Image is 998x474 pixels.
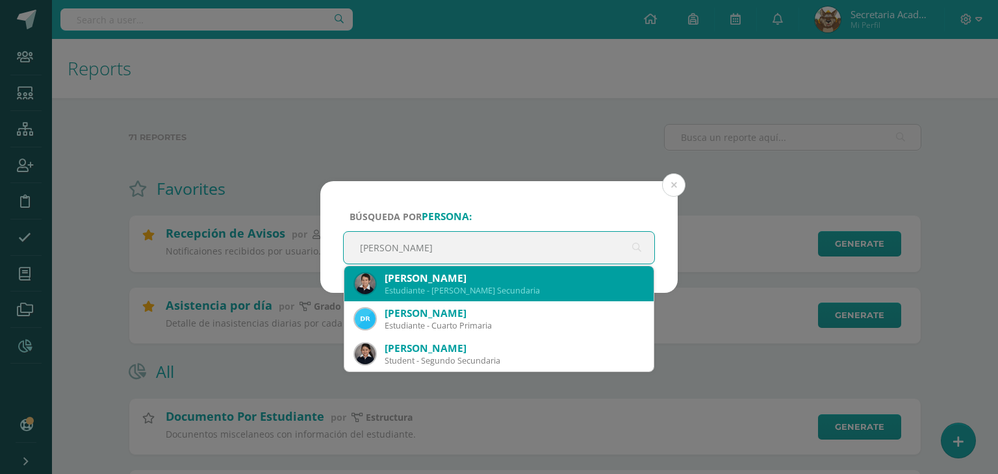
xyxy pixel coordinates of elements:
span: Búsqueda por [350,210,472,223]
div: [PERSON_NAME] [385,271,643,285]
input: ej. Nicholas Alekzander, etc. [344,232,654,264]
div: [PERSON_NAME] [385,342,643,355]
div: Student - Segundo Secundaria [385,355,643,366]
div: Estudiante - Cuarto Primaria [385,320,643,331]
img: 7d7d488c3f957dc8fb5807730468b82e.png [355,273,376,294]
strong: persona: [422,210,472,223]
img: 4c1298fcb9b3334c5a7e844236a8ee27.png [355,308,376,329]
div: Estudiante - [PERSON_NAME] Secundaria [385,285,643,296]
div: [PERSON_NAME] [385,306,643,320]
button: Close (Esc) [662,173,685,197]
img: 1590f9e09f00765e82636471728917f0.png [355,343,376,364]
